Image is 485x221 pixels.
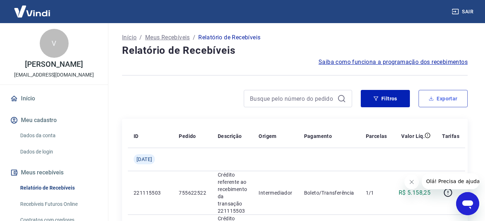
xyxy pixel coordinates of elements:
[179,189,206,196] p: 755622522
[134,189,167,196] p: 221115503
[139,33,142,42] p: /
[17,144,99,159] a: Dados de login
[9,0,56,22] img: Vindi
[361,90,410,107] button: Filtros
[145,33,190,42] a: Meus Recebíveis
[198,33,260,42] p: Relatório de Recebíveis
[122,33,137,42] a: Início
[25,61,83,68] p: [PERSON_NAME]
[17,128,99,143] a: Dados da conta
[134,133,139,140] p: ID
[404,175,419,189] iframe: Fechar mensagem
[304,133,332,140] p: Pagamento
[179,133,196,140] p: Pedido
[366,133,387,140] p: Parcelas
[442,133,459,140] p: Tarifas
[17,197,99,212] a: Recebíveis Futuros Online
[17,181,99,195] a: Relatório de Recebíveis
[40,29,69,58] div: V
[9,91,99,107] a: Início
[14,71,94,79] p: [EMAIL_ADDRESS][DOMAIN_NAME]
[193,33,195,42] p: /
[250,93,334,104] input: Busque pelo número do pedido
[218,133,242,140] p: Descrição
[137,156,152,163] span: [DATE]
[422,173,479,189] iframe: Mensagem da empresa
[304,189,354,196] p: Boleto/Transferência
[218,171,247,214] p: Crédito referente ao recebimento da transação 221115503
[9,112,99,128] button: Meu cadastro
[259,133,276,140] p: Origem
[401,133,425,140] p: Valor Líq.
[122,43,468,58] h4: Relatório de Recebíveis
[4,5,61,11] span: Olá! Precisa de ajuda?
[319,58,468,66] a: Saiba como funciona a programação dos recebimentos
[456,192,479,215] iframe: Botão para abrir a janela de mensagens
[450,5,476,18] button: Sair
[419,90,468,107] button: Exportar
[259,189,292,196] p: Intermediador
[399,188,430,197] p: R$ 5.158,25
[366,189,387,196] p: 1/1
[9,165,99,181] button: Meus recebíveis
